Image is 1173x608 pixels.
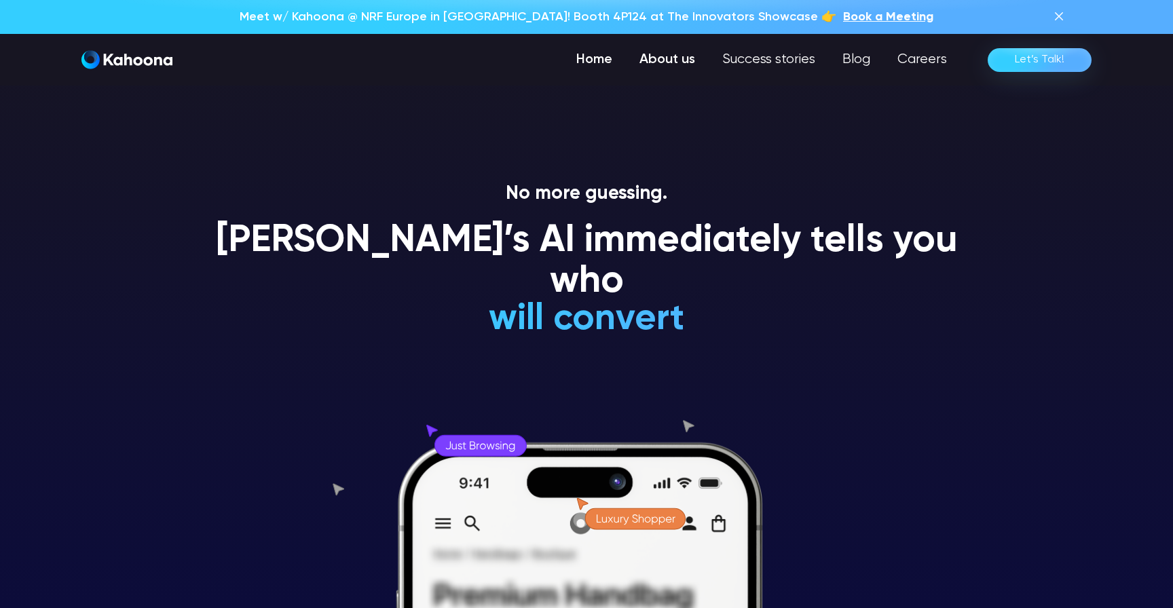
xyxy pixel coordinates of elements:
a: Success stories [709,46,829,73]
span: Book a Meeting [843,11,933,23]
a: Blog [829,46,884,73]
h1: [PERSON_NAME]’s AI immediately tells you who [200,221,973,302]
div: Let’s Talk! [1015,49,1064,71]
p: Meet w/ Kahoona @ NRF Europe in [GEOGRAPHIC_DATA]! Booth 4P124 at The Innovators Showcase 👉 [240,8,836,26]
g: Just Browsing [446,442,515,452]
a: Home [563,46,626,73]
g: Luxury Shopper [597,514,675,525]
a: Book a Meeting [843,8,933,26]
a: Let’s Talk! [988,48,1092,72]
a: About us [626,46,709,73]
p: No more guessing. [200,183,973,206]
a: Careers [884,46,961,73]
img: Kahoona logo white [81,50,172,69]
h1: will convert [387,299,787,339]
a: home [81,50,172,70]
